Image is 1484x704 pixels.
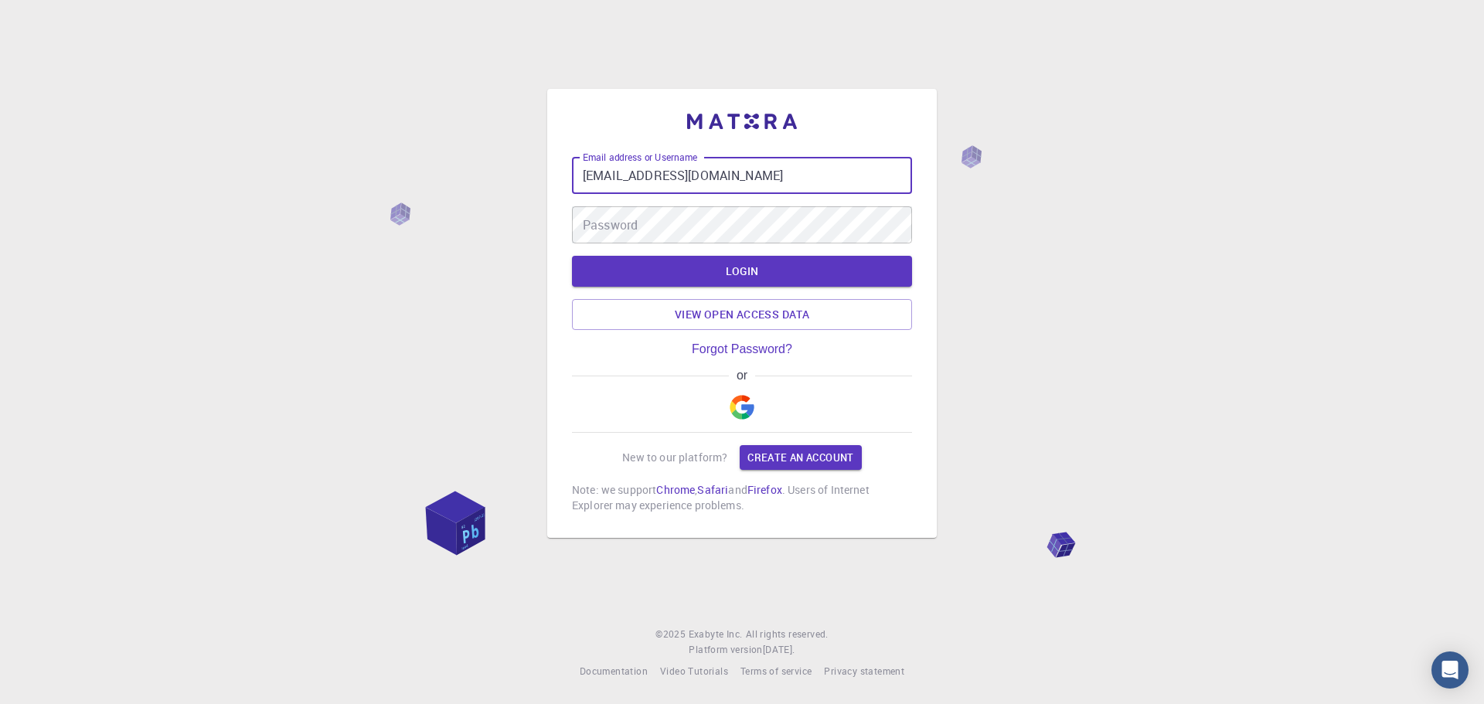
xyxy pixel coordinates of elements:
[656,482,695,497] a: Chrome
[689,627,743,642] a: Exabyte Inc.
[655,627,688,642] span: © 2025
[746,627,829,642] span: All rights reserved.
[740,445,861,470] a: Create an account
[580,665,648,677] span: Documentation
[697,482,728,497] a: Safari
[572,482,912,513] p: Note: we support , and . Users of Internet Explorer may experience problems.
[622,450,727,465] p: New to our platform?
[583,151,697,164] label: Email address or Username
[660,665,728,677] span: Video Tutorials
[572,299,912,330] a: View open access data
[824,664,904,679] a: Privacy statement
[740,664,812,679] a: Terms of service
[729,369,754,383] span: or
[763,643,795,655] span: [DATE] .
[572,256,912,287] button: LOGIN
[740,665,812,677] span: Terms of service
[763,642,795,658] a: [DATE].
[689,627,743,640] span: Exabyte Inc.
[1431,651,1469,689] div: Open Intercom Messenger
[692,342,792,356] a: Forgot Password?
[689,642,762,658] span: Platform version
[730,395,754,420] img: Google
[580,664,648,679] a: Documentation
[660,664,728,679] a: Video Tutorials
[824,665,904,677] span: Privacy statement
[747,482,782,497] a: Firefox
